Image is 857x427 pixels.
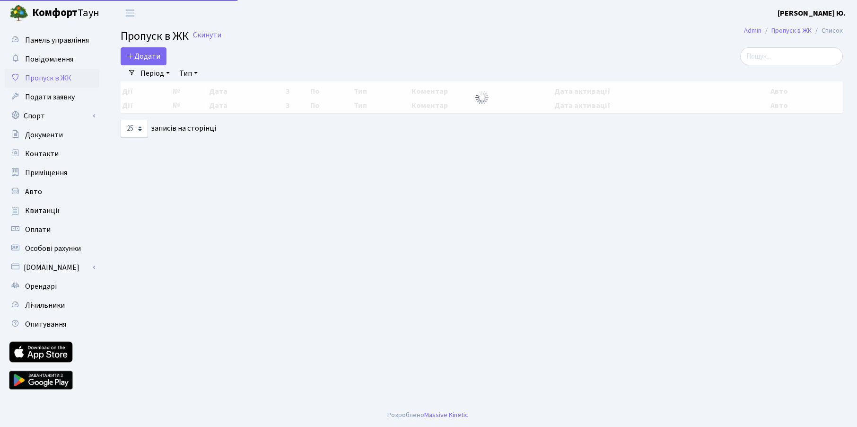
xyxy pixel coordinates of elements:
[771,26,812,36] a: Пропуск в ЖК
[137,65,174,81] a: Період
[778,8,846,18] b: [PERSON_NAME] Ю.
[193,31,221,40] a: Скинути
[25,54,73,64] span: Повідомлення
[424,410,468,420] a: Massive Kinetic
[5,107,99,125] a: Спорт
[730,21,857,41] nav: breadcrumb
[25,130,63,140] span: Документи
[25,243,81,254] span: Особові рахунки
[121,120,148,138] select: записів на сторінці
[25,92,75,102] span: Подати заявку
[744,26,761,36] a: Admin
[5,31,99,50] a: Панель управління
[778,8,846,19] a: [PERSON_NAME] Ю.
[118,5,142,21] button: Переключити навігацію
[25,187,42,197] span: Авто
[25,73,71,83] span: Пропуск в ЖК
[474,90,490,105] img: Обробка...
[5,258,99,277] a: [DOMAIN_NAME]
[25,35,89,45] span: Панель управління
[5,277,99,296] a: Орендарі
[121,47,166,65] a: Додати
[25,300,65,311] span: Лічильники
[812,26,843,36] li: Список
[5,182,99,201] a: Авто
[25,205,60,216] span: Квитанції
[25,224,51,235] span: Оплати
[25,149,59,159] span: Контакти
[5,220,99,239] a: Оплати
[5,88,99,107] a: Подати заявку
[5,144,99,163] a: Контакти
[25,319,66,329] span: Опитування
[5,69,99,88] a: Пропуск в ЖК
[32,5,99,21] span: Таун
[9,4,28,23] img: logo.png
[5,50,99,69] a: Повідомлення
[740,47,843,65] input: Пошук...
[25,281,57,292] span: Орендарі
[121,120,216,138] label: записів на сторінці
[127,51,160,62] span: Додати
[175,65,201,81] a: Тип
[5,201,99,220] a: Квитанції
[25,168,67,178] span: Приміщення
[5,125,99,144] a: Документи
[5,163,99,182] a: Приміщення
[32,5,78,20] b: Комфорт
[387,410,470,420] div: Розроблено .
[5,239,99,258] a: Особові рахунки
[5,296,99,315] a: Лічильники
[5,315,99,334] a: Опитування
[121,28,189,44] span: Пропуск в ЖК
